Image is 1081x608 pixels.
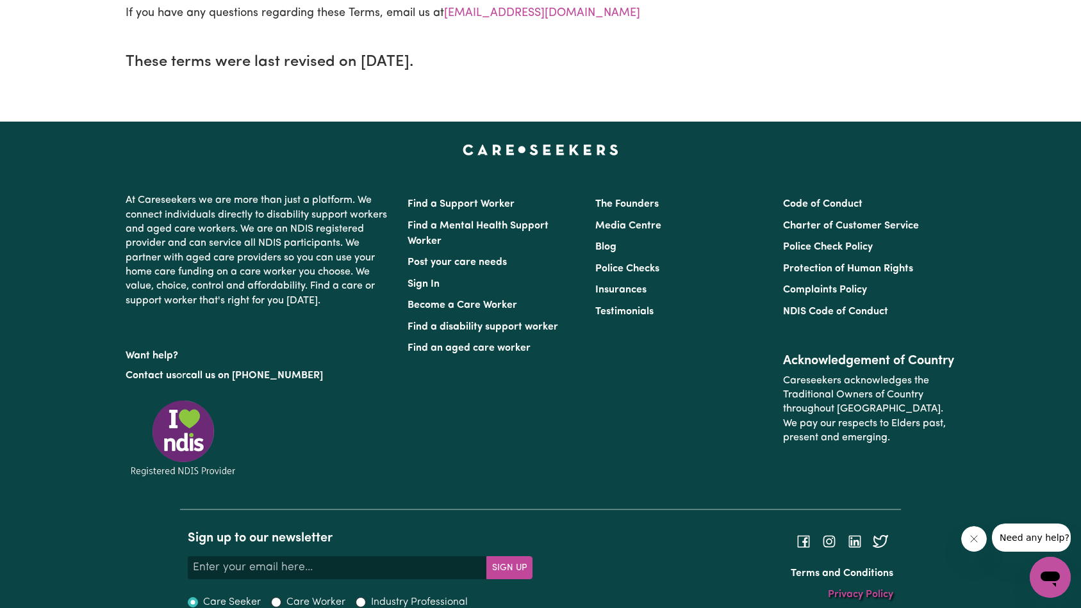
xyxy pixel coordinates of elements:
[821,536,837,547] a: Follow Careseekers on Instagram
[126,188,392,313] p: At Careseekers we are more than just a platform. We connect individuals directly to disability su...
[595,199,659,209] a: The Founders
[444,8,640,19] a: [EMAIL_ADDRESS][DOMAIN_NAME]
[783,221,919,231] a: Charter of Customer Service
[463,145,618,155] a: Careseekers home page
[847,536,862,547] a: Follow Careseekers on LinkedIn
[408,257,507,268] a: Post your care needs
[828,589,893,600] a: Privacy Policy
[961,526,987,552] iframe: Close message
[783,199,862,209] a: Code of Conduct
[783,285,867,295] a: Complaints Policy
[595,242,616,252] a: Blog
[408,322,558,332] a: Find a disability support worker
[408,279,440,289] a: Sign In
[791,568,893,579] a: Terms and Conditions
[796,536,811,547] a: Follow Careseekers on Facebook
[873,536,888,547] a: Follow Careseekers on Twitter
[126,364,392,388] p: or
[595,221,661,231] a: Media Centre
[783,369,955,451] p: Careseekers acknowledges the Traditional Owners of Country throughout [GEOGRAPHIC_DATA]. We pay o...
[126,2,956,25] p: If you have any questions regarding these Terms, email us at
[595,264,659,274] a: Police Checks
[408,343,531,353] a: Find an aged care worker
[595,307,654,317] a: Testimonials
[408,300,517,310] a: Become a Care Worker
[126,371,176,381] a: Contact us
[188,556,487,579] input: Enter your email here...
[783,242,873,252] a: Police Check Policy
[186,371,323,381] a: call us on [PHONE_NUMBER]
[126,398,241,478] img: Registered NDIS provider
[188,531,532,546] h2: Sign up to our newsletter
[126,40,956,78] h4: These terms were last revised on [DATE].
[408,221,549,246] a: Find a Mental Health Support Worker
[408,199,515,209] a: Find a Support Worker
[783,307,888,317] a: NDIS Code of Conduct
[1030,557,1071,598] iframe: Button to launch messaging window
[992,524,1071,552] iframe: Message from company
[595,285,647,295] a: Insurances
[783,353,955,369] h2: Acknowledgement of Country
[486,556,532,579] button: Subscribe
[783,264,913,274] a: Protection of Human Rights
[126,344,392,363] p: Want help?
